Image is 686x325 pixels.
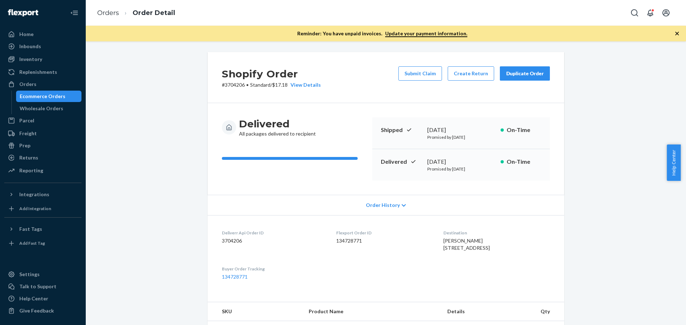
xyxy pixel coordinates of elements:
th: Qty [520,302,564,321]
dt: Flexport Order ID [336,230,432,236]
span: Standard [250,82,270,88]
button: Create Return [448,66,494,81]
a: 134728771 [222,274,248,280]
dt: Buyer Order Tracking [222,266,325,272]
div: Freight [19,130,37,137]
dt: Destination [443,230,550,236]
a: Wholesale Orders [16,103,82,114]
th: Product Name [303,302,442,321]
a: Prep [4,140,81,151]
div: All packages delivered to recipient [239,117,316,137]
button: View Details [288,81,321,88]
div: [DATE] [427,158,495,166]
div: Settings [19,271,40,278]
button: Open notifications [643,6,657,20]
div: Inventory [19,56,42,63]
div: Add Integration [19,205,51,212]
button: Integrations [4,189,81,200]
span: • [246,82,249,88]
a: Inbounds [4,41,81,52]
div: Orders [19,81,36,88]
div: Reporting [19,167,43,174]
button: Fast Tags [4,223,81,235]
p: On-Time [507,158,541,166]
div: Parcel [19,117,34,124]
a: Parcel [4,115,81,126]
div: Wholesale Orders [20,105,63,112]
ol: breadcrumbs [91,2,181,24]
a: Freight [4,128,81,139]
p: Delivered [381,158,422,166]
button: Open account menu [659,6,673,20]
div: Inbounds [19,43,41,50]
div: Talk to Support [19,283,56,290]
div: Returns [19,154,38,161]
a: Order Detail [133,9,175,17]
th: Details [442,302,520,321]
div: Ecommerce Orders [20,93,65,100]
span: Order History [366,202,400,209]
a: Orders [4,78,81,90]
p: On-Time [507,126,541,134]
p: Promised by [DATE] [427,134,495,140]
a: Home [4,29,81,40]
a: Add Integration [4,203,81,214]
div: Integrations [19,191,49,198]
p: Reminder: You have unpaid invoices. [297,30,467,37]
div: Prep [19,142,30,149]
div: Add Fast Tag [19,240,45,246]
dd: 134728771 [336,237,432,244]
div: [DATE] [427,126,495,134]
div: Replenishments [19,68,57,76]
button: Submit Claim [398,66,442,81]
span: [PERSON_NAME] [STREET_ADDRESS] [443,238,490,251]
th: SKU [208,302,303,321]
div: Duplicate Order [506,70,544,77]
dd: 3704206 [222,237,325,244]
div: Fast Tags [19,225,42,233]
a: Reporting [4,165,81,176]
button: Open Search Box [627,6,642,20]
dt: Deliverr Api Order ID [222,230,325,236]
img: Flexport logo [8,9,38,16]
button: Give Feedback [4,305,81,316]
a: Settings [4,269,81,280]
a: Add Fast Tag [4,238,81,249]
a: Inventory [4,54,81,65]
button: Close Navigation [67,6,81,20]
div: Help Center [19,295,48,302]
div: Give Feedback [19,307,54,314]
a: Update your payment information. [385,30,467,37]
p: # 3704206 / $17.18 [222,81,321,88]
a: Talk to Support [4,281,81,292]
a: Help Center [4,293,81,304]
p: Promised by [DATE] [427,166,495,172]
button: Help Center [667,144,681,181]
h3: Delivered [239,117,316,130]
h2: Shopify Order [222,66,321,81]
button: Duplicate Order [500,66,550,81]
a: Replenishments [4,66,81,78]
a: Ecommerce Orders [16,91,82,102]
p: Shipped [381,126,422,134]
div: Home [19,31,34,38]
a: Orders [97,9,119,17]
a: Returns [4,152,81,163]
